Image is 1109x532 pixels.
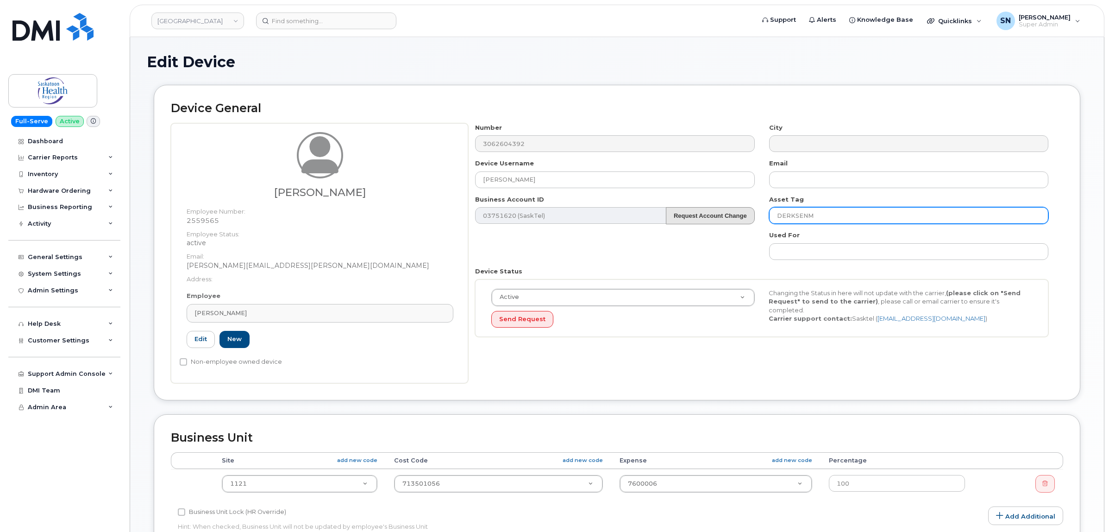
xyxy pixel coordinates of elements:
[187,331,215,348] a: Edit
[762,289,1039,323] div: Changing the Status in here will not update with the carrier, , please call or email carrier to e...
[194,309,247,317] span: [PERSON_NAME]
[877,315,985,322] a: [EMAIL_ADDRESS][DOMAIN_NAME]
[475,195,544,204] label: Business Account ID
[171,431,1063,444] h2: Business Unit
[492,289,754,306] a: Active
[187,203,453,216] dt: Employee Number:
[494,293,519,301] span: Active
[563,456,603,464] a: add new code
[491,311,553,328] button: Send Request
[475,159,534,168] label: Device Username
[187,225,453,239] dt: Employee Status:
[988,507,1063,525] a: Add Additional
[171,102,1063,115] h2: Device General
[628,480,657,487] span: 7600006
[674,212,747,219] strong: Request Account Change
[666,207,755,224] button: Request Account Change
[222,475,377,492] a: 1121
[821,452,973,469] th: Percentage
[769,195,804,204] label: Asset Tag
[178,522,758,531] p: Hint: When checked, Business Unit will not be updated by employee's Business Unit
[187,238,453,247] dd: active
[475,267,522,276] label: Device Status
[395,475,602,492] a: 713501056
[611,452,821,469] th: Expense
[230,480,247,487] span: 1121
[337,456,377,464] a: add new code
[178,507,286,518] label: Business Unit Lock (HR Override)
[187,216,453,225] dd: 2559565
[402,480,440,487] span: 713501056
[769,315,852,322] strong: Carrier support contact:
[187,291,220,300] label: Employee
[187,247,453,261] dt: Email:
[769,231,800,240] label: Used For
[475,123,502,132] label: Number
[620,475,812,492] a: 7600006
[1069,492,1102,525] iframe: Messenger Launcher
[769,159,788,168] label: Email
[147,54,1087,70] h1: Edit Device
[219,331,250,348] a: New
[180,358,187,366] input: Non-employee owned device
[187,270,453,284] dt: Address:
[772,456,812,464] a: add new code
[187,304,453,323] a: [PERSON_NAME]
[180,356,282,367] label: Non-employee owned device
[386,452,611,469] th: Cost Code
[178,508,185,516] input: Business Unit Lock (HR Override)
[213,452,386,469] th: Site
[187,261,453,270] dd: [PERSON_NAME][EMAIL_ADDRESS][PERSON_NAME][DOMAIN_NAME]
[187,187,453,198] h3: [PERSON_NAME]
[769,123,783,132] label: City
